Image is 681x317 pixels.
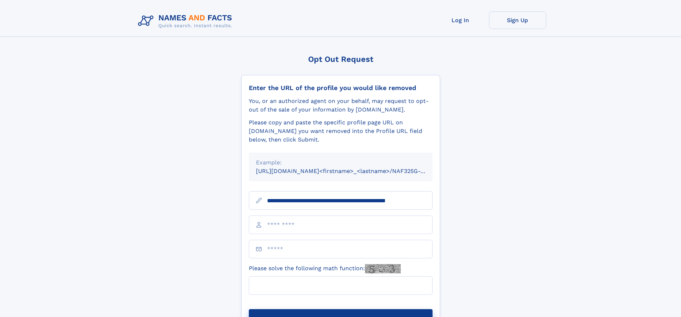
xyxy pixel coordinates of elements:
div: Example: [256,158,425,167]
label: Please solve the following math function: [249,264,401,273]
div: Enter the URL of the profile you would like removed [249,84,433,92]
small: [URL][DOMAIN_NAME]<firstname>_<lastname>/NAF325G-xxxxxxxx [256,168,446,174]
a: Log In [432,11,489,29]
a: Sign Up [489,11,546,29]
div: You, or an authorized agent on your behalf, may request to opt-out of the sale of your informatio... [249,97,433,114]
img: Logo Names and Facts [135,11,238,31]
div: Please copy and paste the specific profile page URL on [DOMAIN_NAME] you want removed into the Pr... [249,118,433,144]
div: Opt Out Request [241,55,440,64]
